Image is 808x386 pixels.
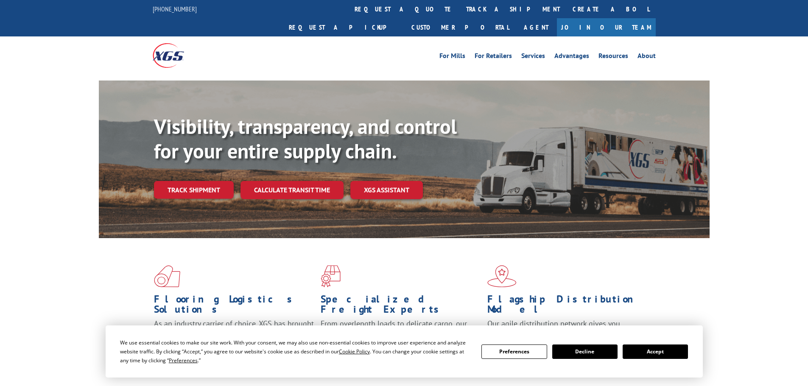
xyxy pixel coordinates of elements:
[481,344,547,359] button: Preferences
[154,294,314,319] h1: Flooring Logistics Solutions
[557,18,656,36] a: Join Our Team
[154,265,180,287] img: xgs-icon-total-supply-chain-intelligence-red
[487,294,648,319] h1: Flagship Distribution Model
[321,319,481,356] p: From overlength loads to delicate cargo, our experienced staff knows the best way to move your fr...
[321,265,341,287] img: xgs-icon-focused-on-flooring-red
[598,53,628,62] a: Resources
[106,325,703,378] div: Cookie Consent Prompt
[350,181,423,199] a: XGS ASSISTANT
[521,53,545,62] a: Services
[240,181,344,199] a: Calculate transit time
[405,18,515,36] a: Customer Portal
[623,344,688,359] button: Accept
[339,348,370,355] span: Cookie Policy
[475,53,512,62] a: For Retailers
[169,357,198,364] span: Preferences
[282,18,405,36] a: Request a pickup
[637,53,656,62] a: About
[154,319,314,349] span: As an industry carrier of choice, XGS has brought innovation and dedication to flooring logistics...
[439,53,465,62] a: For Mills
[120,338,471,365] div: We use essential cookies to make our site work. With your consent, we may also use non-essential ...
[154,181,234,199] a: Track shipment
[154,113,457,164] b: Visibility, transparency, and control for your entire supply chain.
[321,294,481,319] h1: Specialized Freight Experts
[554,53,589,62] a: Advantages
[552,344,618,359] button: Decline
[515,18,557,36] a: Agent
[487,319,643,339] span: Our agile distribution network gives you nationwide inventory management on demand.
[153,5,197,13] a: [PHONE_NUMBER]
[487,265,517,287] img: xgs-icon-flagship-distribution-model-red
